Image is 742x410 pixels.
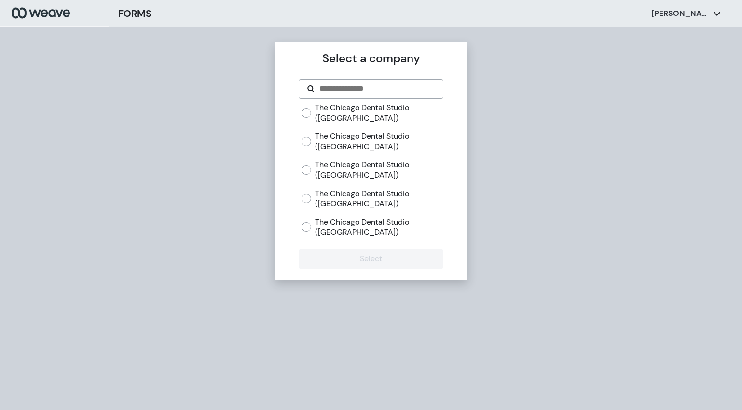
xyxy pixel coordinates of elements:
[315,102,443,123] label: The Chicago Dental Studio ([GEOGRAPHIC_DATA])
[651,8,709,19] p: [PERSON_NAME]
[118,6,151,21] h3: FORMS
[315,217,443,238] label: The Chicago Dental Studio ([GEOGRAPHIC_DATA])
[315,159,443,180] label: The Chicago Dental Studio ([GEOGRAPHIC_DATA])
[299,50,443,67] p: Select a company
[315,131,443,152] label: The Chicago Dental Studio ([GEOGRAPHIC_DATA])
[299,249,443,269] button: Select
[318,83,435,95] input: Search
[315,188,443,209] label: The Chicago Dental Studio ([GEOGRAPHIC_DATA])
